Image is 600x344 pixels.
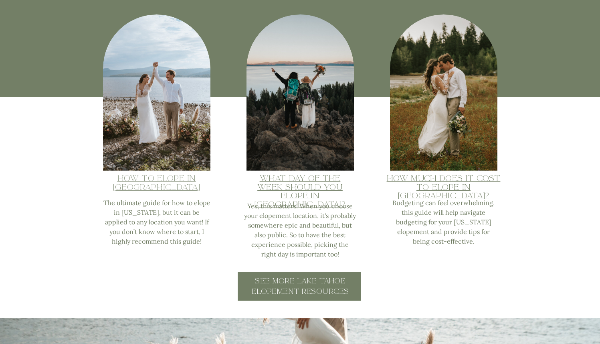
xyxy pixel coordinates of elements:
a: What day of the week should you elope in [GEOGRAPHIC_DATA]? [255,173,345,210]
a: How Much does it Cost to Elope in [GEOGRAPHIC_DATA]? [387,173,501,201]
a: SEE MORE Lake Tahoe ELOPEMENT RESOURCES [238,276,363,296]
a: How to Elope in [GEOGRAPHIC_DATA] [113,173,200,192]
p: Budgeting can feel overwhelming, this guide will help navigate budgeting for your [US_STATE] elop... [390,198,497,251]
p: The ultimate guide for how to elope in [US_STATE], but it can be applied to any location you want... [102,198,212,251]
p: Yes, this matters! When you choose your elopement location, it's probably somewhere epic and beau... [244,201,357,263]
